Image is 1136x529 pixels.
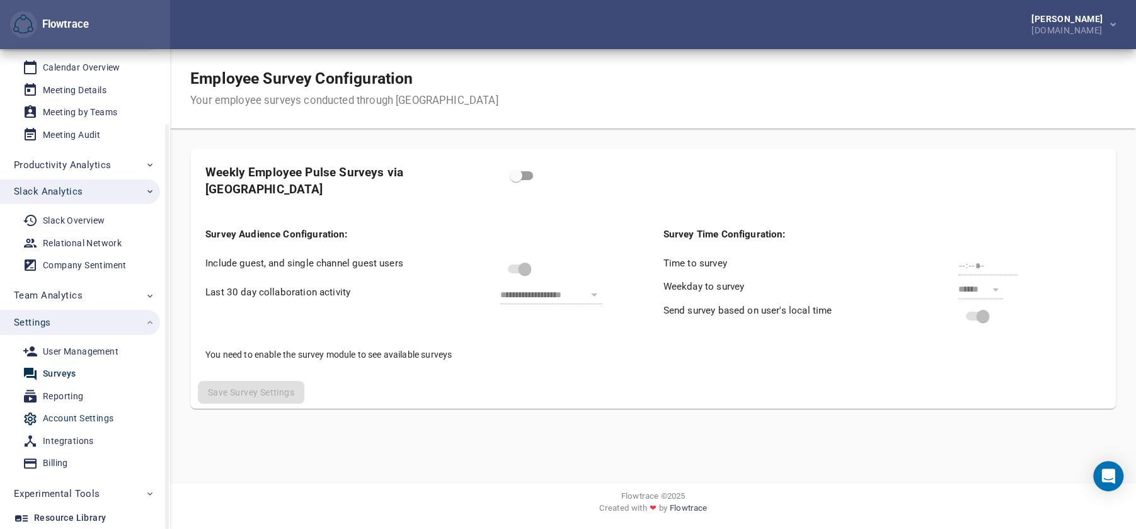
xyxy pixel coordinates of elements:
div: [DOMAIN_NAME] [1031,23,1108,35]
button: [PERSON_NAME][DOMAIN_NAME] [1011,11,1126,38]
span: Team Analytics [14,287,83,304]
div: Integrations [43,433,94,449]
div: Surveys [43,366,76,382]
span: Slack Analytics [14,183,83,200]
h1: Employee Survey Configuration [190,69,498,88]
span: Productivity Analytics [14,157,111,173]
div: Relational Network [43,236,122,251]
span: Experimental Tools [14,486,100,502]
div: Flowtrace [10,11,89,38]
div: Created with [180,502,1126,519]
div: Survey Audience Configuration: [205,228,643,242]
div: Billing [43,455,68,471]
div: Send survey based on user's local time [663,304,953,318]
div: Weekday to survey [663,280,953,294]
div: Include guest, and single channel guest users [205,257,495,271]
div: Company Sentiment [43,258,127,273]
span: ❤ [646,502,658,514]
div: Reporting [43,389,84,404]
div: Your employee surveys conducted through [GEOGRAPHIC_DATA] [190,93,498,108]
div: Calendar Overview [43,60,120,76]
div: You need to enable the survey module to see available surveys [195,338,1111,371]
div: Weekly Employee Pulse Surveys via [GEOGRAPHIC_DATA] [205,164,504,198]
div: Account Settings [43,411,113,426]
div: Flowtrace [37,17,89,32]
div: Open Intercom Messenger [1093,461,1123,491]
span: Settings [14,314,50,331]
span: by [659,502,667,519]
div: User Management [43,344,118,360]
div: [PERSON_NAME] [1031,14,1108,23]
button: Flowtrace [10,11,37,38]
a: Flowtrace [670,502,707,519]
div: Slack Overview [43,213,105,229]
img: Flowtrace [13,14,33,35]
div: Survey Time Configuration: [663,228,1100,242]
div: Resource Library [34,510,106,526]
div: Time to survey [663,257,953,271]
div: Meeting by Teams [43,105,117,120]
span: Flowtrace © 2025 [621,490,685,502]
div: Meeting Details [43,82,106,98]
div: Last 30 day collaboration activity [205,286,495,300]
div: Meeting Audit [43,127,100,143]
